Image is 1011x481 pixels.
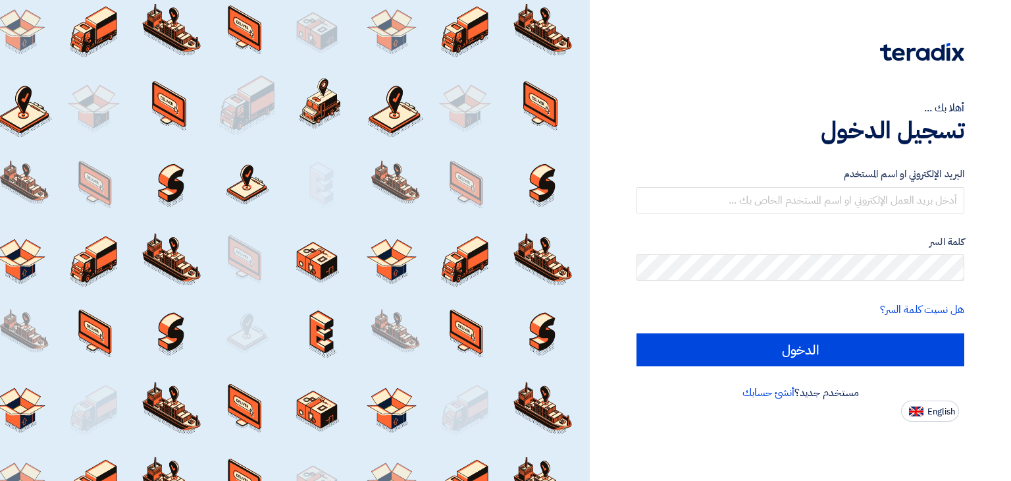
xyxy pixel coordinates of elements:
[909,407,923,416] img: en-US.png
[636,385,964,401] div: مستخدم جديد؟
[636,235,964,250] label: كلمة السر
[880,302,964,318] a: هل نسيت كلمة السر؟
[901,401,959,422] button: English
[742,385,794,401] a: أنشئ حسابك
[636,100,964,116] div: أهلا بك ...
[636,187,964,213] input: أدخل بريد العمل الإلكتروني او اسم المستخدم الخاص بك ...
[880,43,964,61] img: Teradix logo
[636,167,964,182] label: البريد الإلكتروني او اسم المستخدم
[636,116,964,145] h1: تسجيل الدخول
[636,333,964,366] input: الدخول
[927,407,955,416] span: English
